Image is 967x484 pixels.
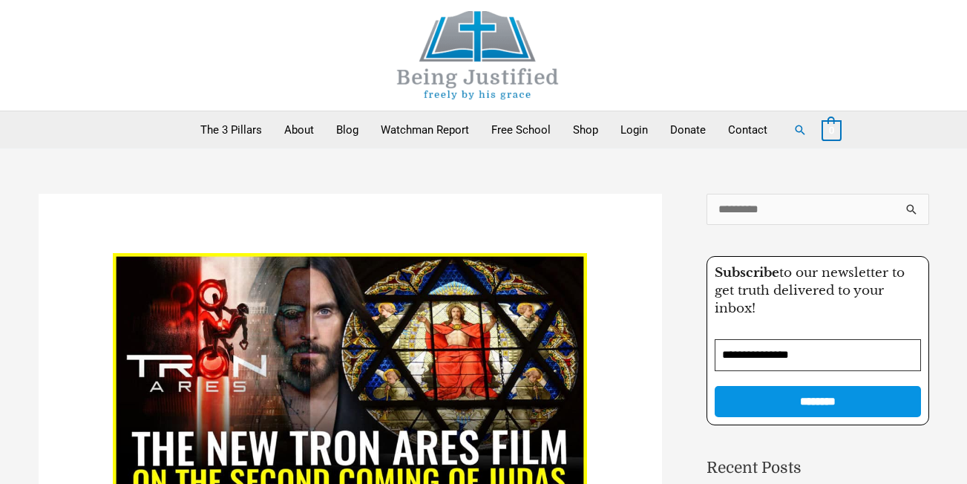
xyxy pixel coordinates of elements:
[370,111,480,148] a: Watchman Report
[480,111,562,148] a: Free School
[715,339,921,371] input: Email Address *
[715,265,779,281] strong: Subscribe
[707,457,929,480] h2: Recent Posts
[189,111,273,148] a: The 3 Pillars
[189,111,778,148] nav: Primary Site Navigation
[829,125,834,136] span: 0
[659,111,717,148] a: Donate
[715,265,905,316] span: to our newsletter to get truth delivered to your inbox!
[273,111,325,148] a: About
[325,111,370,148] a: Blog
[793,123,807,137] a: Search button
[562,111,609,148] a: Shop
[609,111,659,148] a: Login
[822,123,842,137] a: View Shopping Cart, empty
[717,111,778,148] a: Contact
[367,11,589,99] img: Being Justified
